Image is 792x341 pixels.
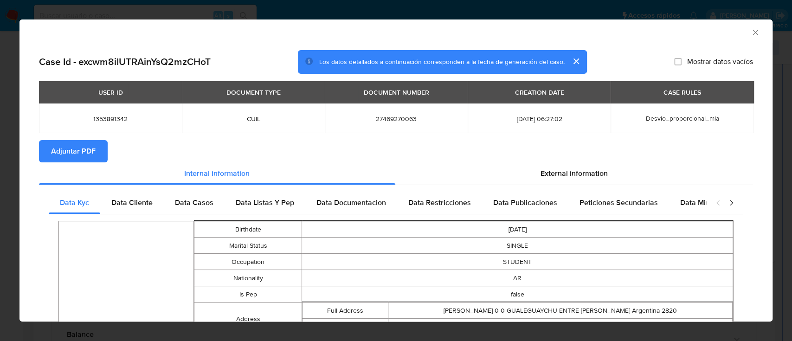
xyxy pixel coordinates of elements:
[358,84,435,100] div: DOCUMENT NUMBER
[408,197,471,208] span: Data Restricciones
[194,302,302,335] td: Address
[751,28,759,36] button: Cerrar ventana
[316,197,386,208] span: Data Documentacion
[39,140,108,162] button: Adjuntar PDF
[388,302,733,319] td: [PERSON_NAME] 0 0 GUALEGUAYCHU ENTRE [PERSON_NAME] Argentina 2820
[302,286,733,302] td: false
[493,197,557,208] span: Data Publicaciones
[111,197,153,208] span: Data Cliente
[236,197,294,208] span: Data Listas Y Pep
[303,302,388,319] td: Full Address
[221,84,286,100] div: DOCUMENT TYPE
[39,162,753,185] div: Detailed info
[175,197,213,208] span: Data Casos
[19,19,773,322] div: closure-recommendation-modal
[509,84,569,100] div: CREATION DATE
[194,238,302,254] td: Marital Status
[93,84,129,100] div: USER ID
[302,270,733,286] td: AR
[303,319,388,335] td: Gmaps Link
[194,221,302,238] td: Birthdate
[541,168,608,179] span: External information
[302,254,733,270] td: STUDENT
[60,197,89,208] span: Data Kyc
[336,115,457,123] span: 27469270063
[184,168,250,179] span: Internal information
[479,115,599,123] span: [DATE] 06:27:02
[193,115,314,123] span: CUIL
[194,254,302,270] td: Occupation
[194,286,302,302] td: Is Pep
[302,221,733,238] td: [DATE]
[580,197,658,208] span: Peticiones Secundarias
[658,84,707,100] div: CASE RULES
[51,141,96,161] span: Adjuntar PDF
[565,50,587,72] button: cerrar
[674,58,682,65] input: Mostrar datos vacíos
[680,197,731,208] span: Data Minoridad
[49,192,706,214] div: Detailed internal info
[39,56,211,68] h2: Case Id - excwm8iIUTRAinYsQ2mzCHoT
[645,114,719,123] span: Desvio_proporcional_mla
[302,238,733,254] td: SINGLE
[319,57,565,66] span: Los datos detallados a continuación corresponden a la fecha de generación del caso.
[50,115,171,123] span: 1353891342
[194,270,302,286] td: Nationality
[687,57,753,66] span: Mostrar datos vacíos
